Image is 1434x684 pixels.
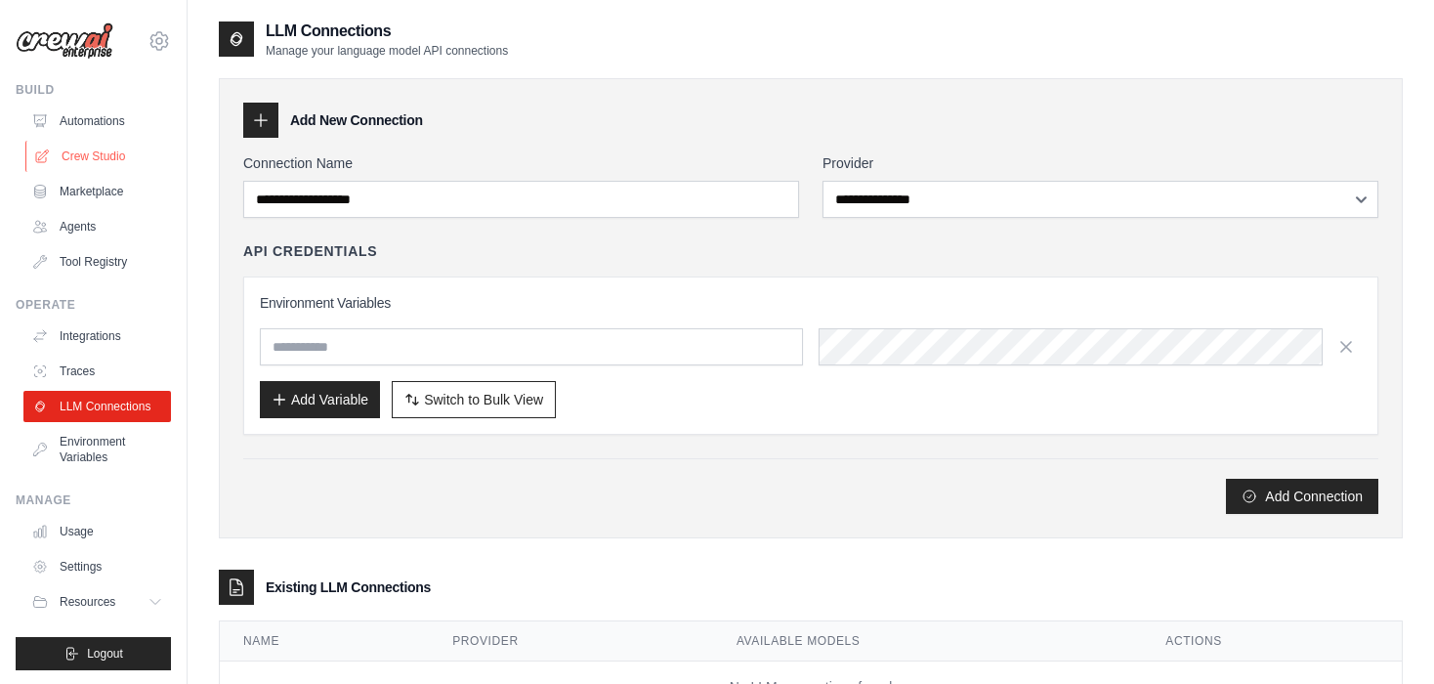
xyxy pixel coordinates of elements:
h3: Add New Connection [290,110,423,130]
div: Operate [16,297,171,313]
a: Usage [23,516,171,547]
th: Provider [429,621,713,662]
a: LLM Connections [23,391,171,422]
a: Automations [23,106,171,137]
a: Environment Variables [23,426,171,473]
a: Marketplace [23,176,171,207]
a: Agents [23,211,171,242]
p: Manage your language model API connections [266,43,508,59]
th: Available Models [713,621,1142,662]
button: Add Variable [260,381,380,418]
label: Connection Name [243,153,799,173]
img: Logo [16,22,113,60]
th: Name [220,621,429,662]
a: Traces [23,356,171,387]
a: Integrations [23,321,171,352]
span: Resources [60,594,115,610]
h3: Environment Variables [260,293,1362,313]
div: Build [16,82,171,98]
div: Manage [16,492,171,508]
a: Crew Studio [25,141,173,172]
h4: API Credentials [243,241,377,261]
a: Tool Registry [23,246,171,278]
button: Logout [16,637,171,670]
h2: LLM Connections [266,20,508,43]
span: Switch to Bulk View [424,390,543,409]
button: Resources [23,586,171,618]
h3: Existing LLM Connections [266,577,431,597]
button: Switch to Bulk View [392,381,556,418]
button: Add Connection [1226,479,1378,514]
a: Settings [23,551,171,582]
label: Provider [822,153,1378,173]
span: Logout [87,646,123,662]
th: Actions [1142,621,1402,662]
